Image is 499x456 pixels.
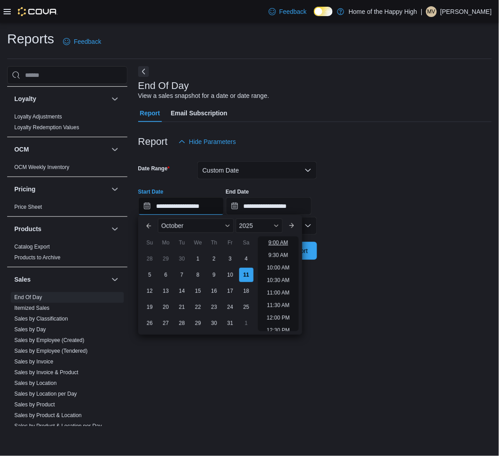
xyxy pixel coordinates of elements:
div: day-21 [175,300,189,314]
li: 11:30 AM [263,300,293,311]
button: Hide Parameters [175,133,240,151]
div: day-4 [239,252,254,266]
span: Sales by Product & Location per Day [14,423,102,430]
a: Sales by Invoice [14,359,53,365]
div: day-29 [191,316,205,330]
div: day-19 [143,300,157,314]
button: Next month [284,219,299,233]
a: Itemized Sales [14,305,50,312]
button: Custom Date [197,161,317,179]
a: Loyalty Redemption Values [14,125,79,131]
div: Products [7,242,127,267]
a: Price Sheet [14,204,42,211]
label: Date Range [138,165,170,172]
div: day-28 [175,316,189,330]
button: OCM [14,145,108,154]
span: Catalog Export [14,244,50,251]
button: Pricing [110,184,120,195]
h3: OCM [14,145,29,154]
span: Sales by Location per Day [14,391,77,398]
div: OCM [7,162,127,177]
div: day-24 [223,300,237,314]
li: 10:30 AM [263,275,293,286]
div: day-5 [143,268,157,282]
div: Pricing [7,202,127,216]
h3: Loyalty [14,95,36,104]
div: day-30 [207,316,221,330]
span: Loyalty Redemption Values [14,124,79,131]
a: Sales by Employee (Tendered) [14,348,88,355]
span: Email Subscription [171,104,228,122]
div: day-14 [175,284,189,298]
span: OCM Weekly Inventory [14,164,69,171]
div: View a sales snapshot for a date or date range. [138,91,269,101]
h3: Sales [14,275,31,284]
span: Sales by Location [14,380,57,387]
div: day-13 [159,284,173,298]
div: day-27 [159,316,173,330]
a: Sales by Product & Location per Day [14,423,102,430]
li: 12:00 PM [263,312,293,323]
li: 9:30 AM [265,250,292,261]
span: Sales by Invoice [14,359,53,366]
span: Sales by Invoice & Product [14,369,78,376]
a: Products to Archive [14,255,60,261]
li: 10:00 AM [263,262,293,273]
div: day-6 [159,268,173,282]
button: Sales [110,274,120,285]
a: Sales by Location per Day [14,391,77,397]
div: day-12 [143,284,157,298]
div: We [191,236,205,250]
div: day-23 [207,300,221,314]
span: 2025 [239,222,253,229]
div: Button. Open the month selector. October is currently selected. [158,219,234,233]
a: Sales by Product [14,402,55,408]
a: End Of Day [14,295,42,301]
input: Press the down key to open a popover containing a calendar. [226,197,312,215]
span: Feedback [279,7,307,16]
div: day-1 [191,252,205,266]
div: day-11 [239,268,254,282]
button: Loyalty [110,94,120,105]
div: day-30 [175,252,189,266]
span: Sales by Employee (Created) [14,337,85,344]
button: Sales [14,275,108,284]
div: day-7 [175,268,189,282]
div: day-25 [239,300,254,314]
div: day-3 [223,252,237,266]
a: Sales by Product & Location [14,413,82,419]
span: Hide Parameters [189,137,236,146]
div: day-18 [239,284,254,298]
p: | [421,6,423,17]
div: Sales [7,292,127,446]
button: Open list of options [304,222,312,229]
li: 11:00 AM [263,287,293,298]
span: Sales by Classification [14,316,68,323]
div: day-15 [191,284,205,298]
h3: Report [138,136,168,147]
div: October, 2025 [142,251,254,331]
div: day-26 [143,316,157,330]
span: Sales by Employee (Tendered) [14,348,88,355]
div: day-31 [223,316,237,330]
button: Products [110,224,120,235]
a: Feedback [265,3,310,21]
div: Su [143,236,157,250]
h1: Reports [7,30,54,48]
span: Feedback [74,37,101,46]
div: day-17 [223,284,237,298]
div: day-10 [223,268,237,282]
div: day-9 [207,268,221,282]
a: Loyalty Adjustments [14,114,62,120]
div: day-20 [159,300,173,314]
span: Report [140,104,160,122]
div: day-28 [143,252,157,266]
span: Sales by Day [14,326,46,334]
span: MV [427,6,436,17]
button: Previous Month [142,219,156,233]
a: Sales by Classification [14,316,68,322]
div: day-1 [239,316,254,330]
